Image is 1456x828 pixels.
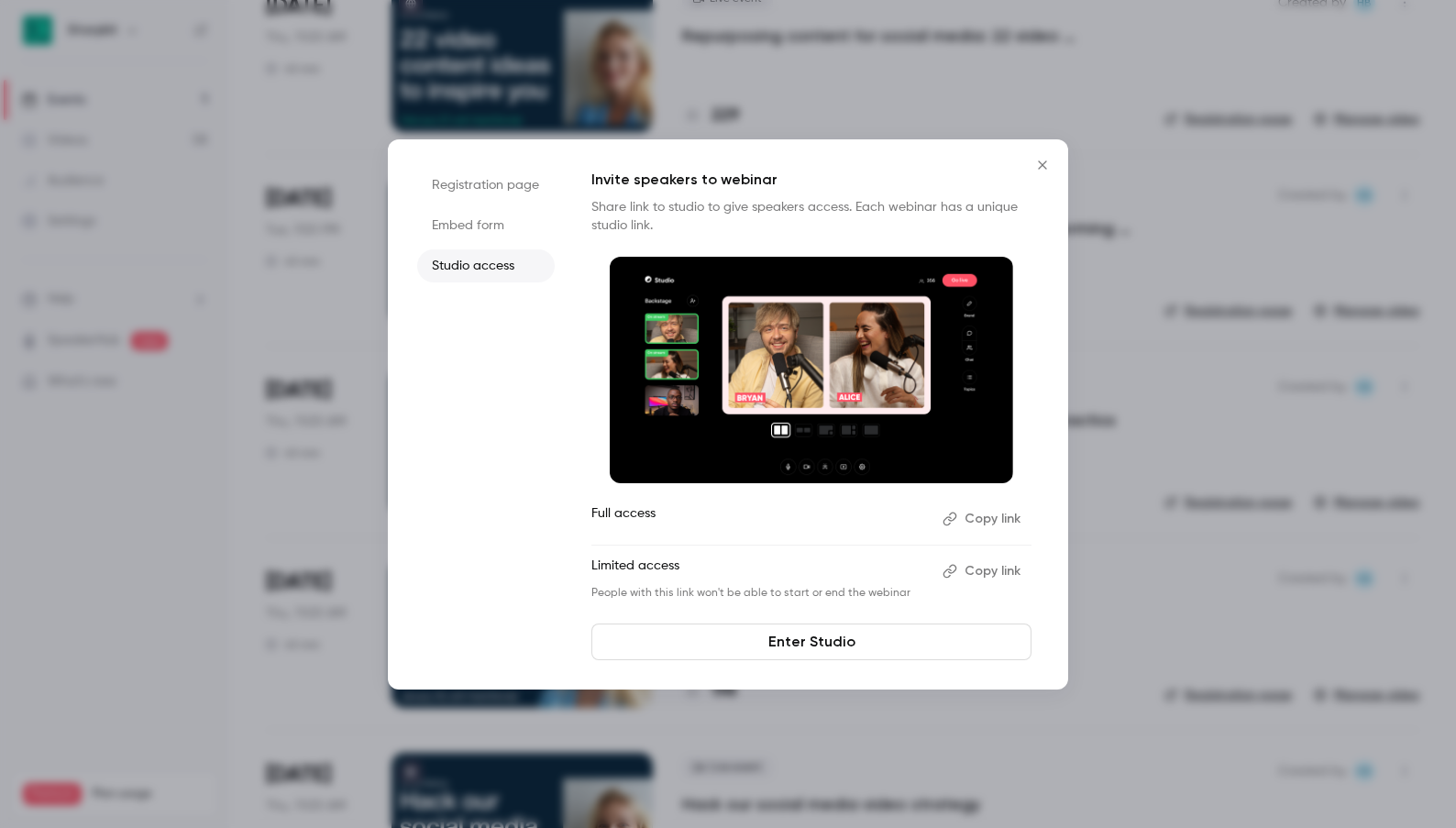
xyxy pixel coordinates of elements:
img: Invite speakers to webinar [610,257,1013,484]
button: Close [1024,147,1061,183]
li: Embed form [417,209,555,242]
li: Registration page [417,169,555,202]
p: Limited access [591,557,928,586]
p: Invite speakers to webinar [591,169,1031,191]
p: Share link to studio to give speakers access. Each webinar has a unique studio link. [591,198,1031,235]
a: Enter Studio [591,624,1031,660]
button: Copy link [935,557,1031,586]
button: Copy link [935,504,1031,534]
li: Studio access [417,249,555,282]
p: People with this link won't be able to start or end the webinar [591,586,928,601]
p: Full access [591,504,928,534]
